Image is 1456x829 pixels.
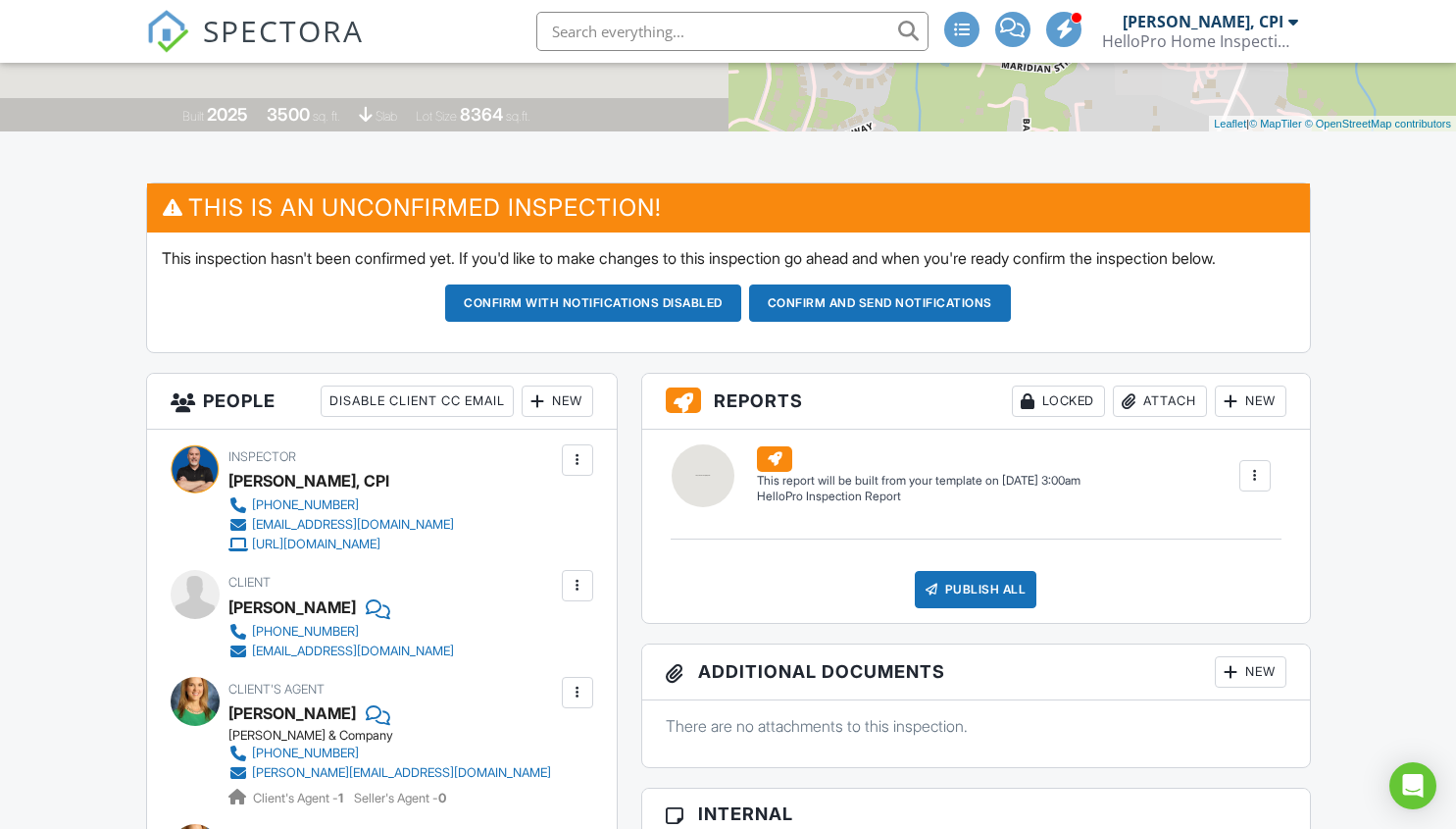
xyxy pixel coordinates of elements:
[1305,118,1451,130] a: © OpenStreetMap contributors
[642,374,1310,430] h3: Reports
[757,473,1080,489] div: This report will be built from your template on [DATE] 3:00am
[338,791,343,805] strong: 1
[460,104,503,125] div: 8364
[252,537,380,552] div: [URL][DOMAIN_NAME]
[228,682,325,697] span: Client's Agent
[642,645,1310,700] h3: Additional Documents
[228,495,454,515] a: [PHONE_NUMBER]
[207,104,248,125] div: 2025
[252,746,359,761] div: [PHONE_NUMBER]
[228,642,454,661] a: [EMAIL_ADDRESS][DOMAIN_NAME]
[1214,118,1246,130] a: Leaflet
[354,791,446,805] span: Seller's Agent -
[228,515,454,535] a: [EMAIL_ADDRESS][DOMAIN_NAME]
[1102,31,1298,51] div: HelloPro Home Inspections LLC
[522,386,593,417] div: New
[321,386,514,417] div: Disable Client CC Email
[666,715,1286,737] p: There are no attachments to this inspection.
[228,763,551,783] a: [PERSON_NAME][EMAIL_ADDRESS][DOMAIN_NAME]
[228,535,454,554] a: [URL][DOMAIN_NAME]
[536,12,929,51] input: Search everything...
[1389,762,1436,809] div: Open Intercom Messenger
[438,791,446,805] strong: 0
[445,285,741,322] button: Confirm with notifications disabled
[162,247,1295,269] p: This inspection hasn't been confirmed yet. If you'd like to make changes to this inspection go ah...
[749,285,1011,322] button: Confirm and send notifications
[313,109,340,124] span: sq. ft.
[146,10,189,53] img: The Best Home Inspection Software - Spectora
[228,728,567,744] div: [PERSON_NAME] & Company
[228,575,271,590] span: Client
[1249,118,1302,130] a: © MapTiler
[147,374,617,430] h3: People
[182,109,204,124] span: Built
[915,571,1037,608] div: Publish All
[228,744,551,763] a: [PHONE_NUMBER]
[376,109,397,124] span: slab
[252,644,454,659] div: [EMAIL_ADDRESS][DOMAIN_NAME]
[1209,116,1456,132] div: |
[253,791,346,805] span: Client's Agent -
[757,489,1080,505] div: HelloPro Inspection Report
[1123,12,1283,31] div: [PERSON_NAME], CPI
[1113,386,1207,417] div: Attach
[228,622,454,642] a: [PHONE_NUMBER]
[228,466,389,495] div: [PERSON_NAME], CPI
[228,449,296,464] span: Inspector
[252,517,454,533] div: [EMAIL_ADDRESS][DOMAIN_NAME]
[228,699,356,728] a: [PERSON_NAME]
[252,765,551,781] div: [PERSON_NAME][EMAIL_ADDRESS][DOMAIN_NAME]
[1215,656,1286,688] div: New
[1012,386,1105,417] div: Locked
[267,104,310,125] div: 3500
[1215,386,1286,417] div: New
[416,109,457,124] span: Lot Size
[203,10,364,51] span: SPECTORA
[228,593,356,622] div: [PERSON_NAME]
[506,109,530,124] span: sq.ft.
[147,183,1310,232] h3: This is an Unconfirmed Inspection!
[146,26,364,68] a: SPECTORA
[252,624,359,640] div: [PHONE_NUMBER]
[252,497,359,513] div: [PHONE_NUMBER]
